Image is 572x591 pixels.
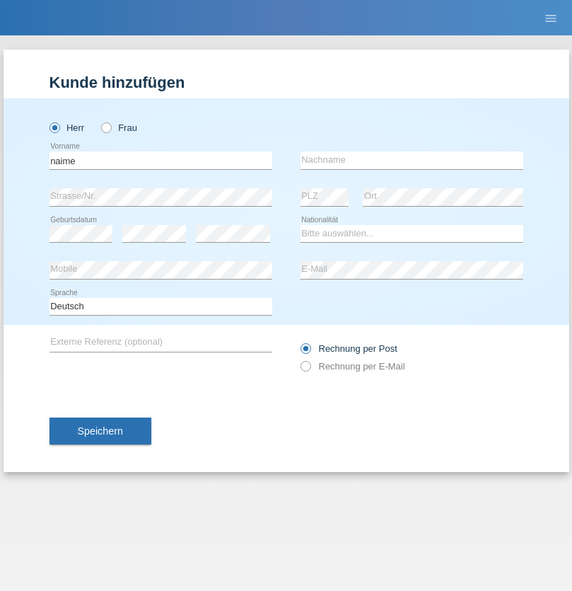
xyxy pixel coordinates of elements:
[300,343,310,361] input: Rechnung per Post
[537,13,565,22] a: menu
[544,11,558,25] i: menu
[78,425,123,437] span: Speichern
[101,122,110,132] input: Frau
[300,361,310,379] input: Rechnung per E-Mail
[49,122,85,133] label: Herr
[101,122,137,133] label: Frau
[300,343,397,354] label: Rechnung per Post
[300,361,405,372] label: Rechnung per E-Mail
[49,74,523,91] h1: Kunde hinzufügen
[49,418,151,444] button: Speichern
[49,122,59,132] input: Herr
